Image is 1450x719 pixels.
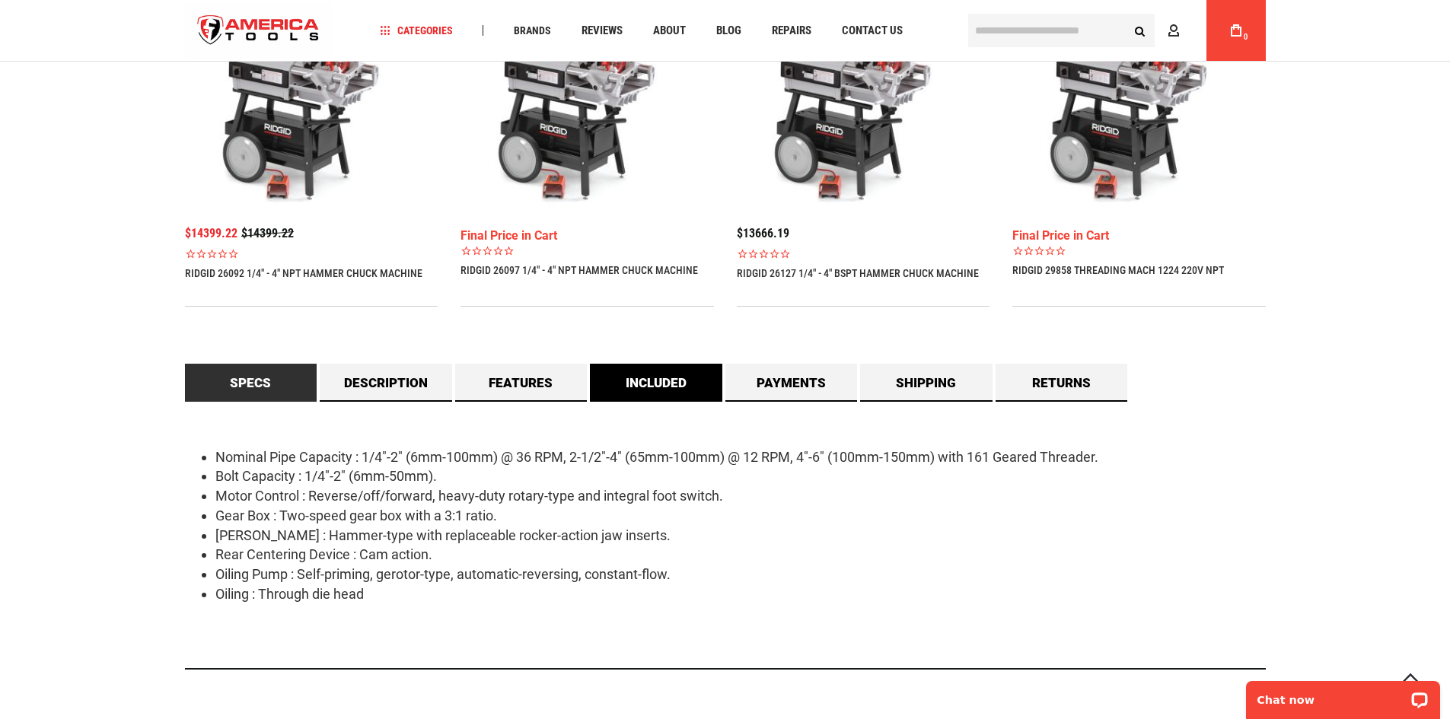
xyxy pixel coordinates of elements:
[842,25,903,37] span: Contact Us
[1012,264,1224,276] a: RIDGID 29858 THREADING MACH 1224 220V NPT
[725,364,858,402] a: Payments
[460,264,698,276] a: RIDGID 26097 1/4" - 4" NPT HAMMER CHUCK MACHINE
[215,506,1266,526] li: Gear Box : Two-speed gear box with a 3:1 ratio.
[215,466,1266,486] li: Bolt Capacity : 1/4"-2" (6mm-50mm).
[737,226,789,240] span: $13666.19
[1012,227,1266,245] div: Final Price in Cart
[185,226,237,240] span: $14399.22
[1126,16,1155,45] button: Search
[185,364,317,402] a: Specs
[455,364,588,402] a: Features
[460,227,714,245] div: Final Price in Cart
[185,248,438,259] span: Rated 0.0 out of 5 stars 0 reviews
[575,21,629,41] a: Reviews
[185,267,422,279] a: RIDGID 26092 1/4" - 4" NPT HAMMER CHUCK MACHINE
[716,25,741,37] span: Blog
[215,447,1266,467] li: Nominal Pipe Capacity : 1/4"-2" (6mm-100mm) @ 36 RPM, 2-1/2"-4" (65mm-100mm) @ 12 RPM, 4"-6" (100...
[1244,33,1248,41] span: 0
[185,2,333,59] a: store logo
[320,364,452,402] a: Description
[737,248,990,259] span: Rated 0.0 out of 5 stars 0 reviews
[373,21,460,41] a: Categories
[1012,245,1266,256] span: Rated 0.0 out of 5 stars 0 reviews
[835,21,910,41] a: Contact Us
[380,25,453,36] span: Categories
[507,21,558,41] a: Brands
[241,226,294,240] span: $14399.22
[653,25,686,37] span: About
[709,21,748,41] a: Blog
[1236,671,1450,719] iframe: LiveChat chat widget
[185,2,333,59] img: America Tools
[514,25,551,36] span: Brands
[646,21,693,41] a: About
[215,526,1266,546] li: [PERSON_NAME] : Hammer-type with replaceable rocker-action jaw inserts.
[737,267,979,279] a: RIDGID 26127 1/4" - 4" BSPT HAMMER CHUCK MACHINE
[765,21,818,41] a: Repairs
[860,364,993,402] a: Shipping
[460,245,714,256] span: Rated 0.0 out of 5 stars 0 reviews
[996,364,1128,402] a: Returns
[582,25,623,37] span: Reviews
[772,25,811,37] span: Repairs
[215,486,1266,506] li: Motor Control : Reverse/off/forward, heavy-duty rotary-type and integral foot switch.
[215,584,1266,604] li: Oiling : Through die head
[215,565,1266,584] li: Oiling Pump : Self-priming, gerotor-type, automatic-reversing, constant-flow.
[215,545,1266,565] li: Rear Centering Device : Cam action.
[590,364,722,402] a: Included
